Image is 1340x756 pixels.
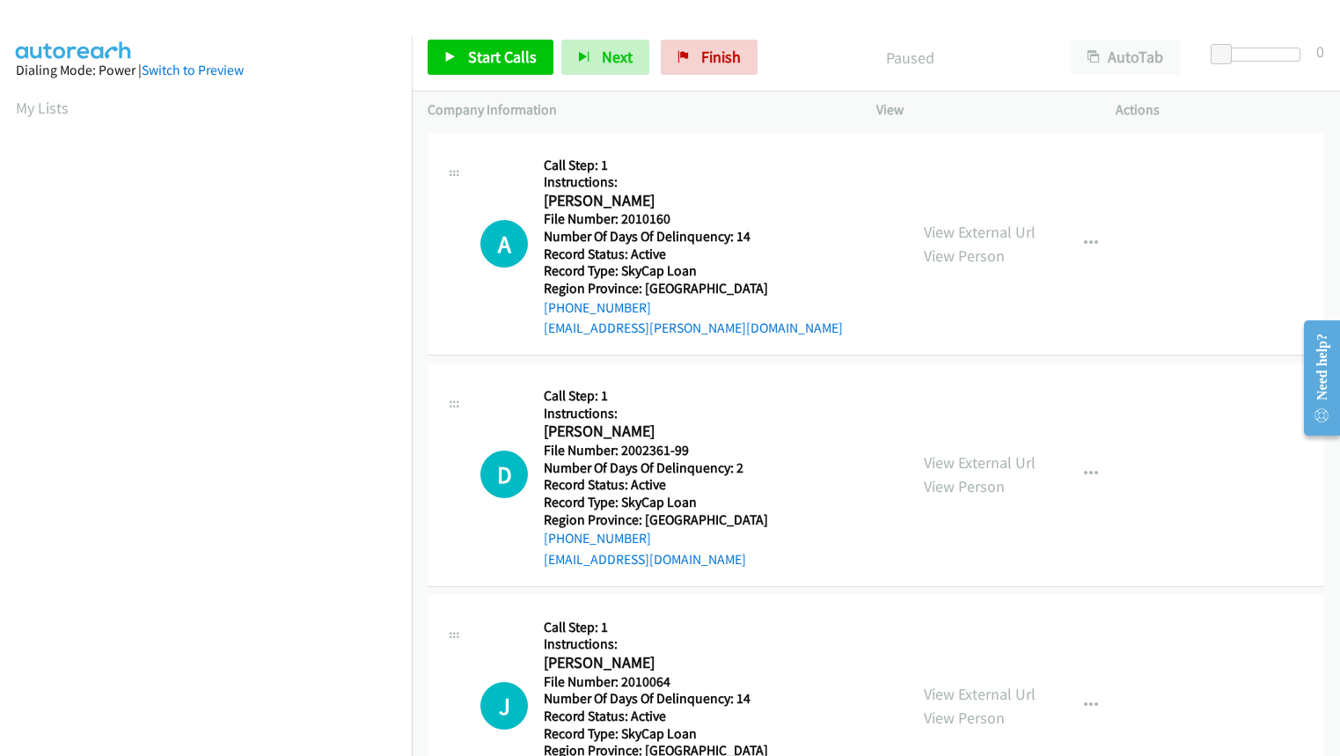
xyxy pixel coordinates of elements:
[544,551,746,568] a: [EMAIL_ADDRESS][DOMAIN_NAME]
[561,40,649,75] button: Next
[602,47,633,67] span: Next
[876,99,1085,121] p: View
[544,387,768,405] h5: Call Step: 1
[544,494,768,511] h5: Record Type: SkyCap Loan
[544,228,843,246] h5: Number Of Days Of Delinquency: 14
[544,280,843,297] h5: Region Province: [GEOGRAPHIC_DATA]
[544,476,768,494] h5: Record Status: Active
[1289,308,1340,448] iframe: Resource Center
[544,262,843,280] h5: Record Type: SkyCap Loan
[544,157,843,174] h5: Call Step: 1
[480,682,528,730] h1: J
[924,476,1005,496] a: View Person
[480,682,528,730] div: The call is yet to be attempted
[544,690,768,708] h5: Number Of Days Of Delinquency: 14
[544,210,843,228] h5: File Number: 2010160
[544,173,843,191] h5: Instructions:
[924,452,1036,473] a: View External Url
[428,40,553,75] a: Start Calls
[661,40,758,75] a: Finish
[781,46,1039,70] p: Paused
[544,459,768,477] h5: Number Of Days Of Delinquency: 2
[544,299,651,316] a: [PHONE_NUMBER]
[480,451,528,498] div: The call is yet to be attempted
[480,451,528,498] h1: D
[544,530,651,547] a: [PHONE_NUMBER]
[924,246,1005,266] a: View Person
[544,246,843,263] h5: Record Status: Active
[544,511,768,529] h5: Region Province: [GEOGRAPHIC_DATA]
[16,98,69,118] a: My Lists
[544,405,768,422] h5: Instructions:
[428,99,845,121] p: Company Information
[142,62,244,78] a: Switch to Preview
[16,60,396,81] div: Dialing Mode: Power |
[924,684,1036,704] a: View External Url
[480,220,528,268] div: The call is yet to be attempted
[544,635,768,653] h5: Instructions:
[544,725,768,743] h5: Record Type: SkyCap Loan
[1316,40,1324,63] div: 0
[924,222,1036,242] a: View External Url
[544,619,768,636] h5: Call Step: 1
[544,653,749,673] h2: [PERSON_NAME]
[924,708,1005,728] a: View Person
[701,47,741,67] span: Finish
[544,673,768,691] h5: File Number: 2010064
[480,220,528,268] h1: A
[544,319,843,336] a: [EMAIL_ADDRESS][PERSON_NAME][DOMAIN_NAME]
[1071,40,1180,75] button: AutoTab
[544,191,749,211] h2: [PERSON_NAME]
[544,442,768,459] h5: File Number: 2002361-99
[544,708,768,725] h5: Record Status: Active
[544,422,749,442] h2: [PERSON_NAME]
[1116,99,1324,121] p: Actions
[1219,48,1300,62] div: Delay between calls (in seconds)
[468,47,537,67] span: Start Calls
